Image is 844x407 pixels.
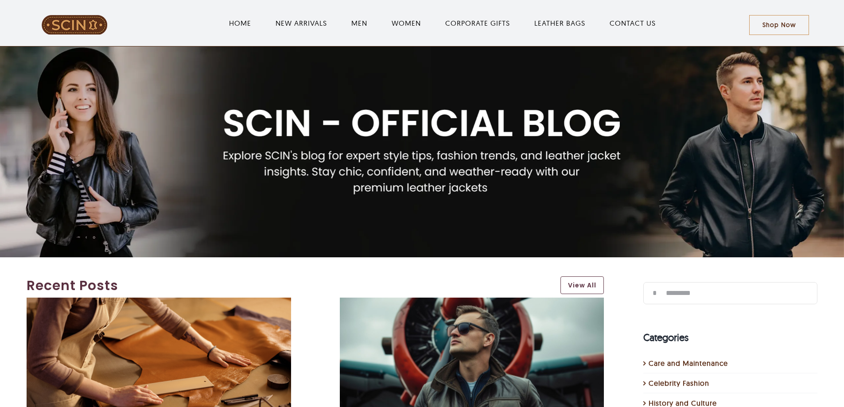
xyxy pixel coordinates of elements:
[27,298,291,307] a: How To Distress Leather In Easy Way
[643,282,665,304] input: Search
[351,18,367,28] a: MEN
[229,18,251,28] a: HOME
[649,378,813,388] a: Celebrity Fashion
[534,18,585,28] a: LEATHER BAGS
[41,15,108,35] img: LeatherSCIN
[340,298,604,307] a: What is an Aviator Jacket?
[136,9,749,37] nav: Main Menu
[643,282,817,304] input: Search...
[27,275,552,295] a: Recent Posts
[392,18,421,28] a: WOMEN
[610,18,656,28] a: CONTACT US
[445,18,510,28] a: CORPORATE GIFTS
[762,21,796,29] span: Shop Now
[41,14,108,23] a: LeatherSCIN
[643,330,817,345] h4: Categories
[560,276,604,294] a: View All
[276,18,327,28] a: NEW ARRIVALS
[749,15,809,35] a: Shop Now
[649,358,813,368] a: Care and Maintenance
